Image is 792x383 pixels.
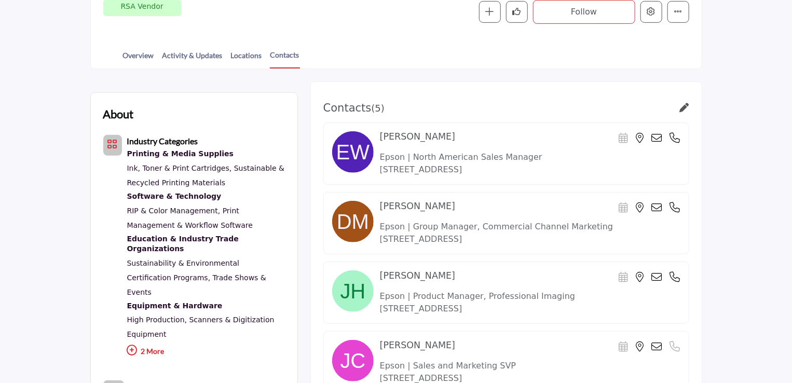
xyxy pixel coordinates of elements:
span: ( ) [371,103,385,114]
a: Ink, Toner & Print Cartridges, [127,164,232,172]
img: image [332,270,374,312]
img: image [332,201,374,242]
a: RIP & Color Management, [127,207,221,215]
p: [STREET_ADDRESS] [380,163,680,176]
a: Education & Industry Trade Organizations [127,232,285,256]
span: 5 [375,103,380,114]
img: image [332,131,374,173]
a: Print Management & Workflow Software [127,207,253,229]
img: image [332,340,374,381]
a: Scanners & Digitization Equipment [127,316,275,338]
p: Epson | Group Manager, Commercial Channel Marketing [380,221,680,233]
div: A wide range of high-quality paper, films, inks, and specialty materials for 3D printing needs. [127,147,285,161]
button: Edit company [640,1,662,23]
h4: [PERSON_NAME] [380,340,455,351]
h2: About [103,105,134,122]
a: Equipment & Hardware [127,299,285,313]
a: Printing & Media Supplies [127,147,285,161]
h4: [PERSON_NAME] [380,270,455,281]
a: Software & Technology [127,190,285,203]
div: Connect with industry leaders, trade groups, and professional networks for insights and opportuni... [127,232,285,256]
button: Like [506,1,528,23]
a: Trade Shows & Events [127,273,266,296]
a: Overview [122,50,155,68]
h4: [PERSON_NAME] [380,201,455,212]
a: Industry Categories [127,138,198,146]
a: Locations [230,50,263,68]
p: Epson | Product Manager, Professional Imaging [380,290,680,303]
a: Activity & Updates [162,50,223,68]
h3: Contacts [323,102,385,115]
a: Sustainability & Environmental Certification Programs, [127,259,239,282]
a: Contacts [270,49,300,69]
div: Top-quality printers, copiers, and finishing equipment to enhance efficiency and precision in rep... [127,299,285,313]
button: Category Icon [103,135,122,156]
p: 2 More [127,341,285,364]
p: [STREET_ADDRESS] [380,303,680,315]
a: Link of redirect to contact page [680,103,689,114]
p: [STREET_ADDRESS] [380,233,680,245]
p: Epson | Sales and Marketing SVP [380,360,680,372]
a: High Production, [127,316,187,324]
a: Sustainable & Recycled Printing Materials [127,164,285,187]
button: More details [667,1,689,23]
b: Industry Categories [127,136,198,146]
p: RSA Vendor [120,1,163,12]
h4: [PERSON_NAME] [380,131,455,142]
p: Epson | North American Sales Manager [380,151,680,163]
div: Advanced software and digital tools for print management, automation, and streamlined workflows. [127,190,285,203]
